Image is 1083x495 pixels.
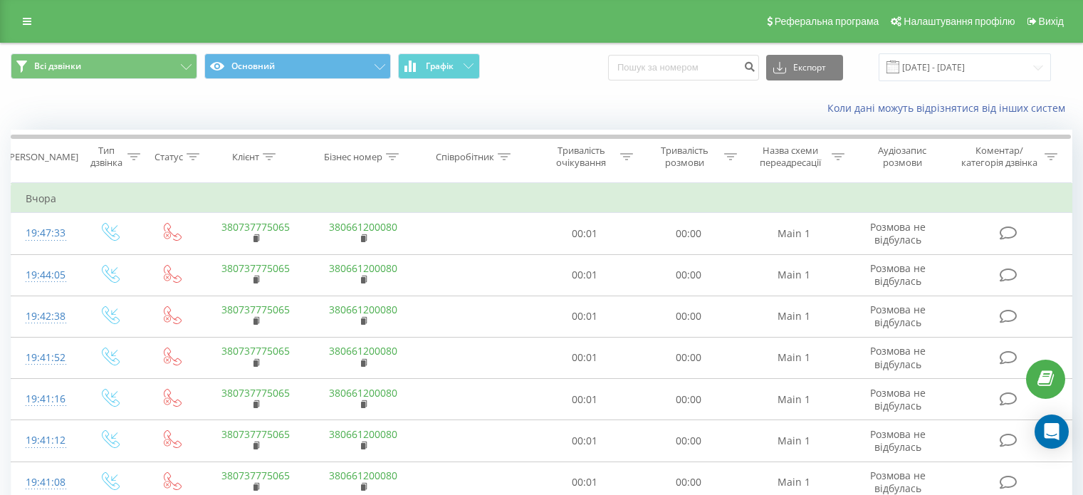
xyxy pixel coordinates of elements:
[1035,415,1069,449] div: Open Intercom Messenger
[329,427,397,441] a: 380661200080
[533,379,637,420] td: 00:01
[221,261,290,275] a: 380737775065
[533,337,637,378] td: 00:01
[204,53,391,79] button: Основний
[870,261,926,288] span: Розмова не відбулась
[11,184,1072,213] td: Вчора
[221,386,290,400] a: 380737775065
[958,145,1041,169] div: Коментар/категорія дзвінка
[649,145,721,169] div: Тривалість розмови
[329,261,397,275] a: 380661200080
[26,385,63,413] div: 19:41:16
[637,254,740,296] td: 00:00
[329,303,397,316] a: 380661200080
[870,303,926,329] span: Розмова не відбулась
[870,220,926,246] span: Розмова не відбулась
[753,145,828,169] div: Назва схеми переадресації
[740,296,847,337] td: Main 1
[398,53,480,79] button: Графік
[740,420,847,462] td: Main 1
[232,151,259,163] div: Клієнт
[11,53,197,79] button: Всі дзвінки
[436,151,494,163] div: Співробітник
[221,220,290,234] a: 380737775065
[870,386,926,412] span: Розмова не відбулась
[221,427,290,441] a: 380737775065
[533,213,637,254] td: 00:01
[90,145,123,169] div: Тип дзвінка
[870,344,926,370] span: Розмова не відбулась
[870,427,926,454] span: Розмова не відбулась
[637,379,740,420] td: 00:00
[608,55,759,80] input: Пошук за номером
[221,344,290,358] a: 380737775065
[1039,16,1064,27] span: Вихід
[533,296,637,337] td: 00:01
[637,296,740,337] td: 00:00
[904,16,1015,27] span: Налаштування профілю
[26,261,63,289] div: 19:44:05
[26,427,63,454] div: 19:41:12
[221,303,290,316] a: 380737775065
[533,420,637,462] td: 00:01
[34,61,81,72] span: Всі дзвінки
[329,469,397,482] a: 380661200080
[637,213,740,254] td: 00:00
[324,151,382,163] div: Бізнес номер
[329,344,397,358] a: 380661200080
[740,254,847,296] td: Main 1
[426,61,454,71] span: Графік
[637,337,740,378] td: 00:00
[329,220,397,234] a: 380661200080
[870,469,926,495] span: Розмова не відбулась
[766,55,843,80] button: Експорт
[6,151,78,163] div: [PERSON_NAME]
[155,151,183,163] div: Статус
[775,16,879,27] span: Реферальна програма
[740,213,847,254] td: Main 1
[26,219,63,247] div: 19:47:33
[329,386,397,400] a: 380661200080
[26,344,63,372] div: 19:41:52
[26,303,63,330] div: 19:42:38
[740,379,847,420] td: Main 1
[221,469,290,482] a: 380737775065
[827,101,1072,115] a: Коли дані можуть відрізнятися вiд інших систем
[533,254,637,296] td: 00:01
[861,145,944,169] div: Аудіозапис розмови
[637,420,740,462] td: 00:00
[740,337,847,378] td: Main 1
[546,145,617,169] div: Тривалість очікування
